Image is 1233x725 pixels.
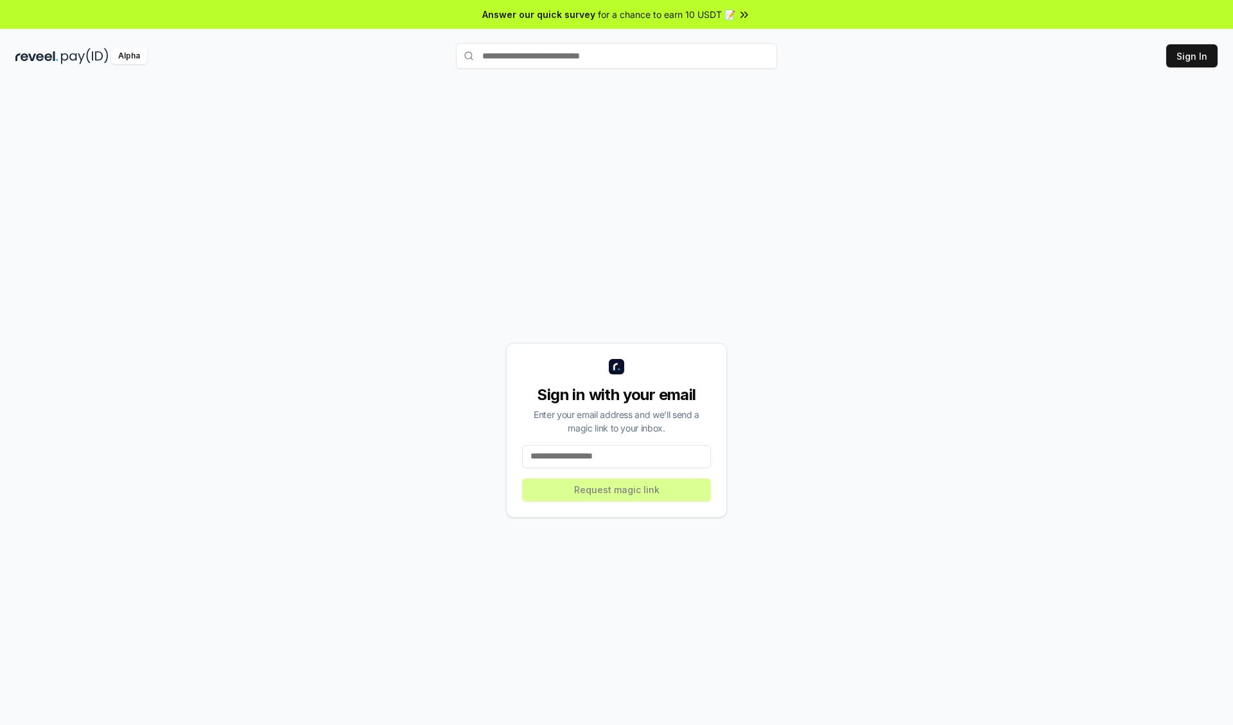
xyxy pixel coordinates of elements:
img: reveel_dark [15,48,58,64]
button: Sign In [1166,44,1218,67]
span: Answer our quick survey [482,8,595,21]
span: for a chance to earn 10 USDT 📝 [598,8,735,21]
div: Sign in with your email [522,385,711,405]
img: logo_small [609,359,624,374]
div: Enter your email address and we’ll send a magic link to your inbox. [522,408,711,435]
img: pay_id [61,48,109,64]
div: Alpha [111,48,147,64]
